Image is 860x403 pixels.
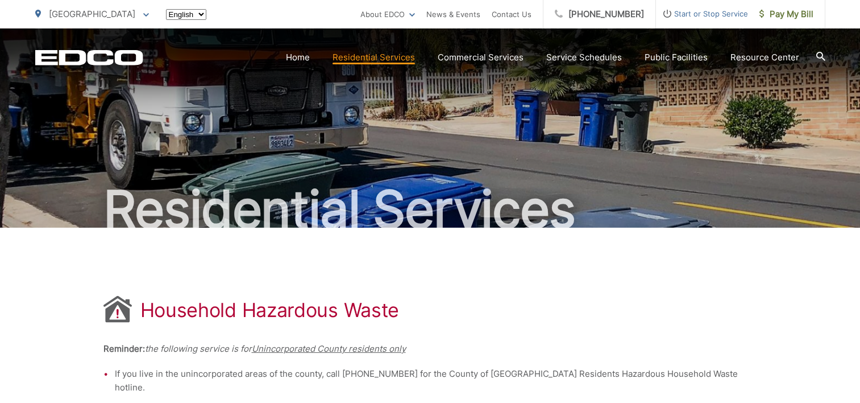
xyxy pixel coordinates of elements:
h2: Residential Services [35,181,825,238]
h1: Household Hazardous Waste [140,299,400,322]
a: Home [286,51,310,64]
span: Pay My Bill [759,7,813,21]
a: News & Events [426,7,480,21]
strong: Reminder: [103,343,145,354]
a: Contact Us [492,7,531,21]
a: About EDCO [360,7,415,21]
a: Commercial Services [438,51,524,64]
a: Service Schedules [546,51,622,64]
span: [GEOGRAPHIC_DATA] [49,9,135,19]
u: Unincorporated County residents only [252,343,406,354]
a: EDCD logo. Return to the homepage. [35,50,143,65]
li: If you live in the unincorporated areas of the county, call [PHONE_NUMBER] for the County of [GEO... [115,367,757,394]
a: Resource Center [730,51,799,64]
em: the following service is for [145,343,406,354]
select: Select a language [166,9,206,20]
a: Residential Services [333,51,415,64]
a: Public Facilities [645,51,708,64]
